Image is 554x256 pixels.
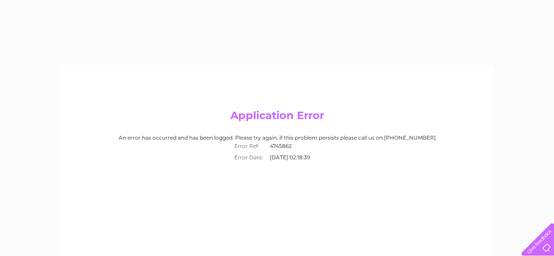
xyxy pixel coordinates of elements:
[230,140,268,152] th: Error Ref:
[69,135,486,163] div: An error has occurred and has been logged. Please try again, if this problem persists please call...
[230,152,268,163] th: Error Date:
[268,140,324,152] td: 4745862
[69,109,486,126] h2: Application Error
[268,152,324,163] td: [DATE] 02:18:39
